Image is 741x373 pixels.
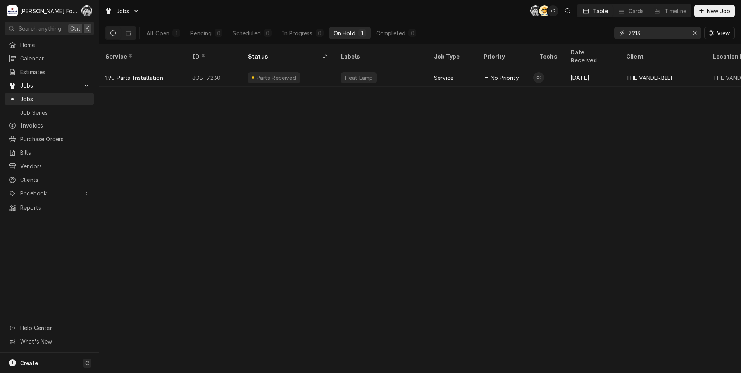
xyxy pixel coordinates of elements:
[5,321,94,334] a: Go to Help Center
[20,135,90,143] span: Purchase Orders
[5,52,94,65] a: Calendar
[19,24,61,33] span: Search anything
[20,81,79,90] span: Jobs
[174,29,179,37] div: 1
[5,66,94,78] a: Estimates
[192,52,234,60] div: ID
[20,7,77,15] div: [PERSON_NAME] Food Equipment Service
[5,22,94,35] button: Search anythingCtrlK
[105,52,178,60] div: Service
[20,109,90,117] span: Job Series
[628,27,686,39] input: Keyword search
[5,38,94,51] a: Home
[20,162,90,170] span: Vendors
[20,176,90,184] span: Clients
[20,360,38,366] span: Create
[233,29,260,37] div: Scheduled
[186,68,242,87] div: JOB-7230
[629,7,644,15] div: Cards
[341,52,422,60] div: Labels
[344,74,374,82] div: Heat Lamp
[694,5,735,17] button: New Job
[562,5,574,17] button: Open search
[533,72,544,83] div: Chris Branca (99)'s Avatar
[248,52,321,60] div: Status
[5,335,94,348] a: Go to What's New
[5,106,94,119] a: Job Series
[5,146,94,159] a: Bills
[282,29,313,37] div: In Progress
[255,74,297,82] div: Parts Received
[564,68,620,87] div: [DATE]
[20,41,90,49] span: Home
[5,93,94,105] a: Jobs
[5,201,94,214] a: Reports
[5,187,94,200] a: Go to Pricebook
[265,29,270,37] div: 0
[539,52,558,60] div: Techs
[190,29,212,37] div: Pending
[146,29,169,37] div: All Open
[434,74,453,82] div: Service
[20,204,90,212] span: Reports
[20,149,90,157] span: Bills
[626,74,674,82] div: THE VANDERBILT
[376,29,405,37] div: Completed
[334,29,355,37] div: On Hold
[20,189,79,197] span: Pricebook
[491,74,519,82] span: No Priority
[530,5,541,16] div: Chris Murphy (103)'s Avatar
[626,52,699,60] div: Client
[85,359,89,367] span: C
[7,5,18,16] div: Marshall Food Equipment Service's Avatar
[5,173,94,186] a: Clients
[539,5,550,16] div: AT
[533,72,544,83] div: C(
[434,52,471,60] div: Job Type
[105,74,163,82] div: 1.90 Parts Installation
[704,27,735,39] button: View
[530,5,541,16] div: C(
[689,27,701,39] button: Erase input
[484,52,526,60] div: Priority
[539,5,550,16] div: Adam Testa's Avatar
[410,29,415,37] div: 0
[20,68,90,76] span: Estimates
[548,5,558,16] div: + 2
[665,7,686,15] div: Timeline
[5,133,94,145] a: Purchase Orders
[20,95,90,103] span: Jobs
[570,48,612,64] div: Date Received
[360,29,365,37] div: 1
[20,337,90,345] span: What's New
[81,5,92,16] div: C(
[705,7,732,15] span: New Job
[317,29,322,37] div: 0
[81,5,92,16] div: Chris Murphy (103)'s Avatar
[116,7,129,15] span: Jobs
[5,160,94,173] a: Vendors
[20,54,90,62] span: Calendar
[70,24,80,33] span: Ctrl
[5,79,94,92] a: Go to Jobs
[7,5,18,16] div: M
[20,324,90,332] span: Help Center
[216,29,221,37] div: 0
[715,29,731,37] span: View
[86,24,89,33] span: K
[593,7,608,15] div: Table
[102,5,143,17] a: Go to Jobs
[20,121,90,130] span: Invoices
[5,119,94,132] a: Invoices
